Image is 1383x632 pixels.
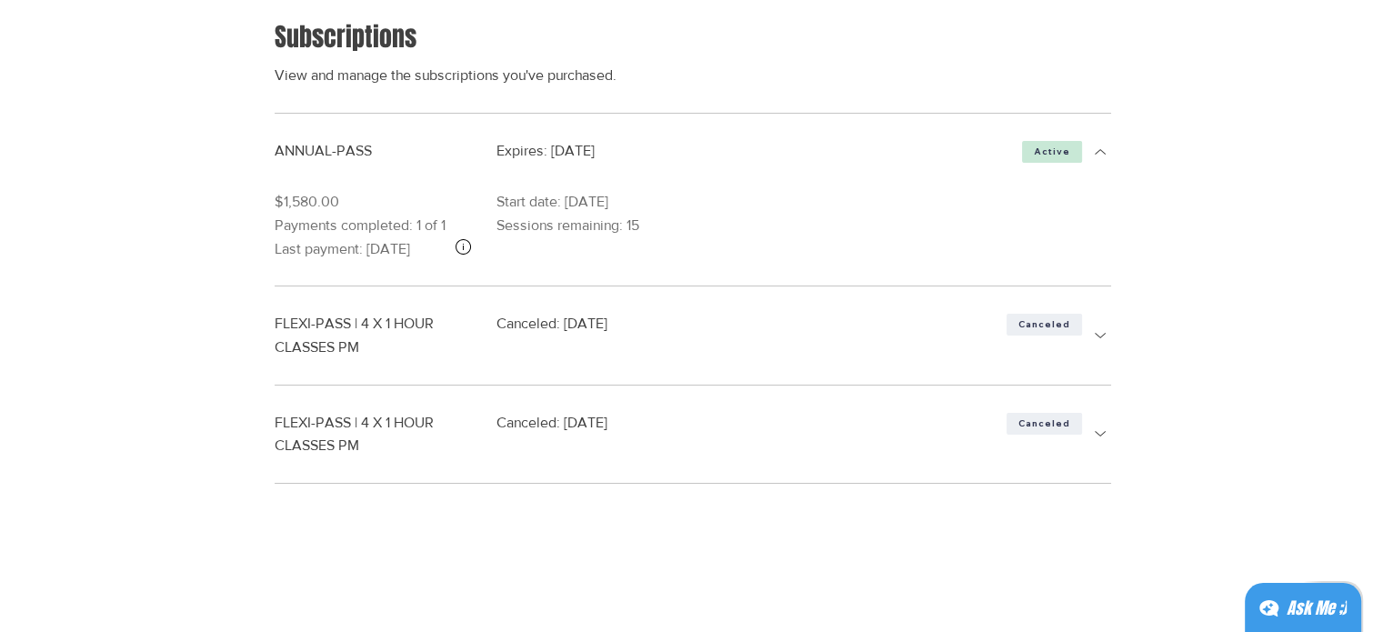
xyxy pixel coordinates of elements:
[275,237,453,261] span: Last payment: [DATE]
[496,316,607,331] span: Canceled: [DATE]
[1089,411,1111,457] button: more details
[1018,417,1070,430] span: Canceled
[275,65,1111,85] p: View and manage the subscriptions you've purchased.
[496,143,595,158] span: Expires: [DATE]
[275,214,475,237] span: Payments completed: 1 of 1
[275,415,434,454] span: FLEXI-PASS | 4 X 1 HOUR CLASSES PM
[496,415,607,430] span: Canceled: [DATE]
[275,316,434,355] span: FLEXI-PASS | 4 X 1 HOUR CLASSES PM
[275,19,1111,55] h2: Subscriptions
[496,217,639,233] span: Sessions remaining: 15
[1034,145,1070,158] span: Active
[1089,139,1111,165] button: more details
[1089,312,1111,358] button: more details
[275,143,372,158] span: ANNUAL-PASS
[1018,318,1070,331] span: Canceled
[496,194,608,209] span: Start date: [DATE]
[275,190,475,214] span: $1,580.00
[1287,596,1347,621] div: Ask Me ;)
